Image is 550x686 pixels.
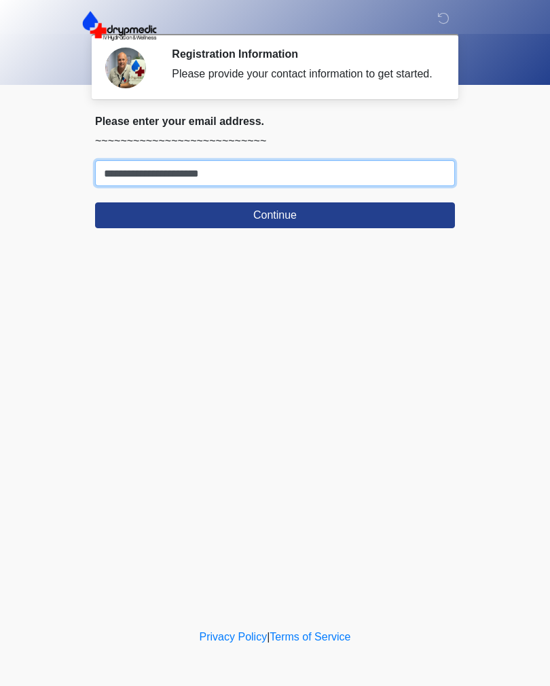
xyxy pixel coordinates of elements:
[267,631,270,643] a: |
[172,66,435,82] div: Please provide your contact information to get started.
[95,115,455,128] h2: Please enter your email address.
[95,202,455,228] button: Continue
[81,10,158,41] img: DrypMedic IV Hydration & Wellness Logo
[270,631,350,643] a: Terms of Service
[172,48,435,60] h2: Registration Information
[95,133,455,149] p: ~~~~~~~~~~~~~~~~~~~~~~~~~~~
[200,631,268,643] a: Privacy Policy
[105,48,146,88] img: Agent Avatar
